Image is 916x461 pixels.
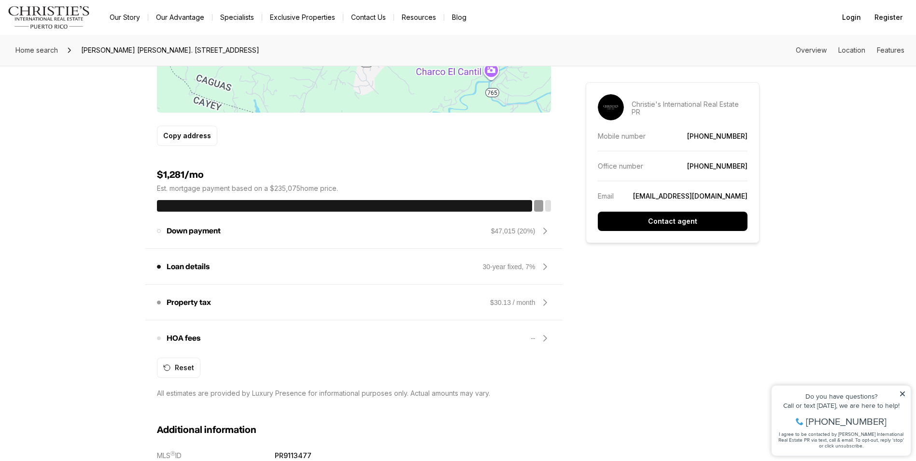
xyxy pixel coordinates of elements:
[842,14,861,21] span: Login
[598,132,646,140] p: Mobile number
[10,31,140,38] div: Call or text [DATE], we are here to help!
[167,227,221,235] p: Down payment
[102,11,148,24] a: Our Story
[796,46,904,54] nav: Page section menu
[687,162,747,170] a: [PHONE_NUMBER]
[167,299,211,306] p: Property tax
[531,333,535,343] div: --
[15,46,58,54] span: Home search
[836,8,867,27] button: Login
[157,185,551,192] p: Est. mortgage payment based on a $235,075 home price.
[170,450,175,456] span: Ⓡ
[40,45,120,55] span: [PHONE_NUMBER]
[163,132,211,140] p: Copy address
[632,101,747,116] p: Christie's International Real Estate PR
[167,334,200,342] p: HOA fees
[157,169,551,181] h4: $1,281/mo
[212,11,262,24] a: Specialists
[12,59,138,78] span: I agree to be contacted by [PERSON_NAME] International Real Estate PR via text, call & email. To ...
[10,22,140,29] div: Do you have questions?
[444,11,474,24] a: Blog
[163,364,194,372] div: Reset
[394,11,444,24] a: Resources
[874,14,902,21] span: Register
[343,11,394,24] button: Contact Us
[157,389,490,397] p: All estimates are provided by Luxury Presence for informational purposes only. Actual amounts may...
[687,132,747,140] a: [PHONE_NUMBER]
[877,46,904,54] a: Skip to: Features
[598,192,614,200] p: Email
[8,6,90,29] img: logo
[648,217,697,225] p: Contact agent
[275,451,311,460] p: PR9113477
[262,11,343,24] a: Exclusive Properties
[157,126,217,146] button: Copy address
[157,219,551,243] div: Down payment$47,015 (20%)
[157,291,551,314] div: Property tax$30.13 / month
[157,451,182,460] p: MLS ID
[633,192,747,200] a: [EMAIL_ADDRESS][DOMAIN_NAME]
[148,11,212,24] a: Our Advantage
[869,8,908,27] button: Register
[12,43,62,58] a: Home search
[483,262,536,272] div: 30-year fixed, 7%
[491,226,536,236] div: $47,015 (20%)
[490,298,535,307] div: $30.13 / month
[157,327,551,350] div: HOA fees--
[838,46,865,54] a: Skip to: Location
[796,46,827,54] a: Skip to: Overview
[157,424,551,436] h3: Additional information
[77,43,263,58] span: [PERSON_NAME] [PERSON_NAME]. [STREET_ADDRESS]
[598,212,747,231] button: Contact agent
[167,263,210,271] p: Loan details
[157,358,200,378] button: Reset
[598,162,643,170] p: Office number
[157,255,551,278] div: Loan details30-year fixed, 7%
